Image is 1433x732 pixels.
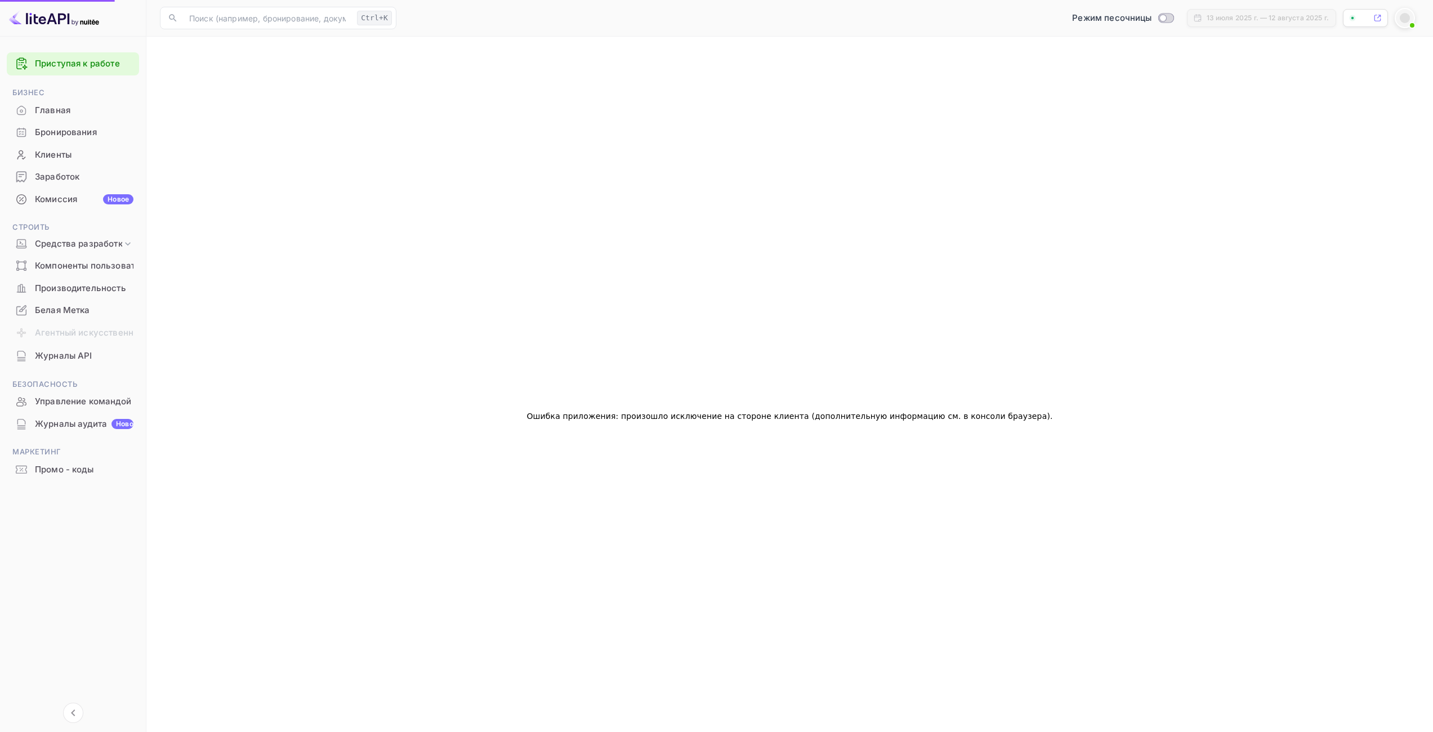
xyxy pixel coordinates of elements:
[35,395,131,408] ya-tr-span: Управление командой
[7,122,139,144] div: Бронирования
[7,166,139,187] a: Заработок
[9,9,99,27] img: Логотип LiteAPI
[12,380,77,389] ya-tr-span: Безопасность
[7,189,139,209] a: КомиссияНовое
[7,391,139,413] div: Управление командой
[12,447,61,456] ya-tr-span: Маркетинг
[35,418,107,431] ya-tr-span: Журналы аудита
[35,126,97,139] ya-tr-span: Бронирования
[7,144,139,166] div: Клиенты
[35,282,126,295] ya-tr-span: Производительность
[1050,412,1053,421] ya-tr-span: .
[7,345,139,366] a: Журналы API
[35,149,72,162] ya-tr-span: Клиенты
[7,300,139,320] a: Белая Метка
[1068,12,1177,25] div: Переключиться в производственный режим
[7,255,139,277] div: Компоненты пользовательского интерфейса
[111,419,133,429] div: Новое
[7,144,139,165] a: Клиенты
[7,189,139,211] div: КомиссияНовое
[7,459,139,481] div: Промо - коды
[7,100,139,122] div: Главная
[7,100,139,120] a: Главная
[35,58,120,69] ya-tr-span: Приступая к работе
[35,463,93,476] ya-tr-span: Промо - коды
[35,350,92,363] ya-tr-span: Журналы API
[7,52,139,75] div: Приступая к работе
[7,122,139,142] a: Бронирования
[7,391,139,412] a: Управление командой
[35,193,77,206] ya-tr-span: Комиссия
[7,413,139,434] a: Журналы аудитаНовое
[108,195,129,203] ya-tr-span: Новое
[35,304,90,317] ya-tr-span: Белая Метка
[7,166,139,188] div: Заработок
[7,300,139,322] div: Белая Метка
[7,345,139,367] div: Журналы API
[35,171,79,184] ya-tr-span: Заработок
[35,57,133,70] a: Приступая к работе
[7,278,139,298] a: Производительность
[35,238,128,251] ya-tr-span: Средства разработки
[7,459,139,480] a: Промо - коды
[12,222,50,231] ya-tr-span: Строить
[7,234,139,254] div: Средства разработки
[35,260,229,273] ya-tr-span: Компоненты пользовательского интерфейса
[361,14,388,22] ya-tr-span: Ctrl+K
[1072,12,1151,23] ya-tr-span: Режим песочницы
[63,703,83,723] button: Свернуть навигацию
[1207,14,1329,22] ya-tr-span: 13 июля 2025 г. — 12 августа 2025 г.
[12,88,44,97] ya-tr-span: Бизнес
[526,412,1050,421] ya-tr-span: Ошибка приложения: произошло исключение на стороне клиента (дополнительную информацию см. в консо...
[35,104,70,117] ya-tr-span: Главная
[7,255,139,276] a: Компоненты пользовательского интерфейса
[7,413,139,435] div: Журналы аудитаНовое
[7,278,139,300] div: Производительность
[182,7,352,29] input: Поиск (например, бронирование, документация)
